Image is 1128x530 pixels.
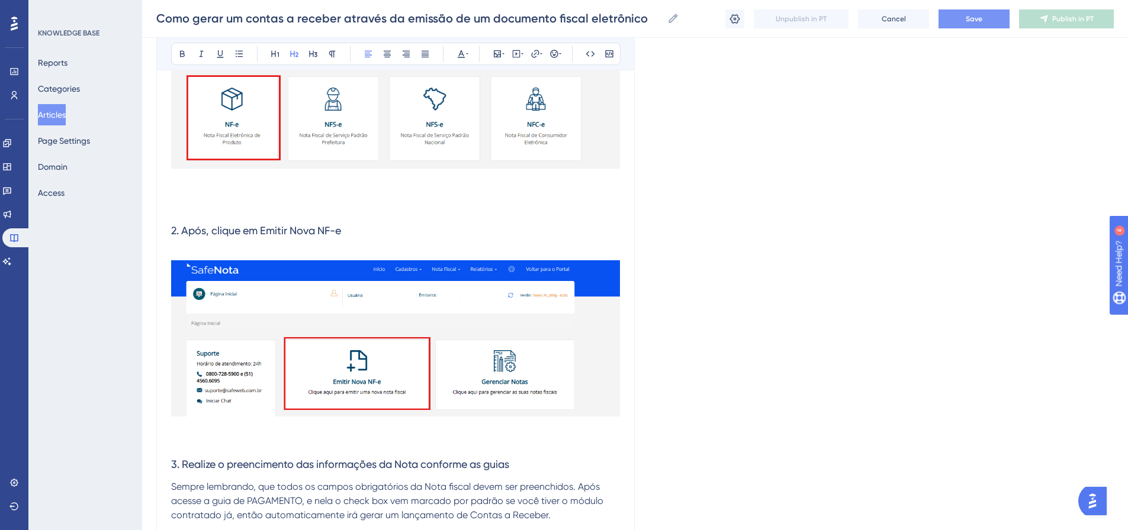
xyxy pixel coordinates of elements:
span: Sempre lembrando, que todos os campos obrigatórios da Nota fiscal devem ser preenchidos. Após ace... [171,481,606,521]
span: Save [966,14,982,24]
span: Cancel [882,14,906,24]
span: Publish in PT [1052,14,1094,24]
span: Need Help? [28,3,74,17]
button: Cancel [858,9,929,28]
span: 3. Realize o preencimento das informações da Nota conforme as guias [171,458,509,470]
div: KNOWLEDGE BASE [38,28,99,38]
button: Unpublish in PT [754,9,849,28]
button: Publish in PT [1019,9,1114,28]
button: Domain [38,156,68,177]
button: Page Settings [38,130,90,151]
button: Categories [38,78,80,99]
button: Save [939,9,1010,28]
button: Articles [38,104,66,125]
div: 4 [82,6,86,15]
span: Unpublish in PT [776,14,827,24]
iframe: UserGuiding AI Assistant Launcher [1078,483,1114,519]
button: Reports [38,52,68,73]
span: 2. Após, clique em Emitir Nova NF-e [171,224,341,237]
input: Article Name [156,10,663,27]
button: Access [38,182,65,203]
